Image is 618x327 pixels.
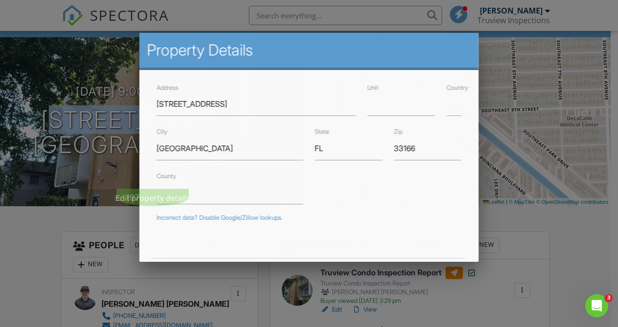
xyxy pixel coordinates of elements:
div: Incorrect data? Disable Google/Zillow lookups. [157,214,461,222]
h2: Property Details [147,41,471,60]
span: 3 [605,294,613,302]
label: Address [157,84,178,91]
label: Unit [368,84,379,91]
iframe: Intercom live chat [585,294,608,317]
label: County [157,172,176,180]
label: City [157,128,168,135]
label: Zip [394,128,402,135]
label: State [315,128,329,135]
label: Country [446,84,468,91]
